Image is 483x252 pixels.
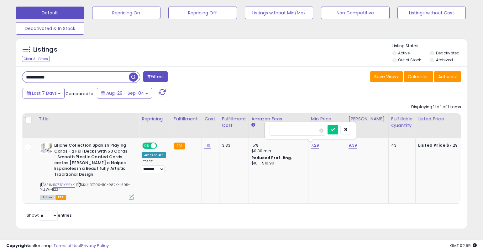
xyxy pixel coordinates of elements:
[174,143,185,149] small: FBA
[55,195,66,200] span: FBA
[142,116,168,122] div: Repricing
[204,142,211,149] a: 1.10
[156,143,166,149] span: OFF
[54,143,130,179] b: Liliane Collection Spanish Playing Cards - 2 Full Decks with 50 Cards - Smooth Plastic Coated Car...
[391,116,413,129] div: Fulfillable Quantity
[54,243,80,249] a: Terms of Use
[40,195,55,200] span: All listings currently available for purchase on Amazon
[92,7,161,19] button: Repricing On
[418,143,470,148] div: $7.29
[251,122,255,128] small: Amazon Fees.
[32,90,57,96] span: Last 7 Days
[436,50,459,56] label: Deactivated
[142,159,166,173] div: Preset:
[251,161,303,166] div: $10 - $10.90
[33,45,57,54] h5: Listings
[404,71,433,82] button: Columns
[66,91,94,97] span: Compared to:
[349,116,386,122] div: [PERSON_NAME]
[436,57,453,63] label: Archived
[142,152,166,158] div: Amazon AI *
[222,116,246,129] div: Fulfillment Cost
[408,73,428,80] span: Columns
[418,142,447,148] b: Listed Price:
[398,57,421,63] label: Out of Stock
[6,243,29,249] strong: Copyright
[168,7,237,19] button: Repricing Off
[81,243,109,249] a: Privacy Policy
[97,88,152,98] button: Aug-29 - Sep-04
[40,143,134,199] div: ASIN:
[398,50,410,56] label: Active
[40,182,130,192] span: | SKU: BB799-110-R82K-L595-YLLW-41224
[251,148,303,154] div: $0.30 min
[411,104,461,110] div: Displaying 1 to 1 of 1 items
[391,143,411,148] div: 43
[16,22,84,35] button: Deactivated & In Stock
[251,143,303,148] div: 15%
[392,43,467,49] p: Listing States:
[22,56,50,62] div: Clear All Filters
[418,116,472,122] div: Listed Price
[321,7,390,19] button: Non Competitive
[53,182,75,188] a: B07TCYY2YY
[311,116,343,122] div: Min Price
[397,7,466,19] button: Listings without Cost
[204,116,217,122] div: Cost
[143,71,168,82] button: Filters
[27,212,72,218] span: Show: entries
[450,243,477,249] span: 2025-09-12 02:55 GMT
[311,142,319,149] a: 7.29
[39,116,136,122] div: Title
[245,7,313,19] button: Listings without Min/Max
[251,155,292,160] b: Reduced Prof. Rng.
[106,90,144,96] span: Aug-29 - Sep-04
[349,142,357,149] a: 9.39
[16,7,84,19] button: Default
[251,116,306,122] div: Amazon Fees
[222,143,244,148] div: 3.33
[6,243,109,249] div: seller snap | |
[370,71,403,82] button: Save View
[23,88,65,98] button: Last 7 Days
[40,143,53,154] img: 51GougQUrZL._SL40_.jpg
[434,71,461,82] button: Actions
[174,116,199,122] div: Fulfillment
[143,143,151,149] span: ON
